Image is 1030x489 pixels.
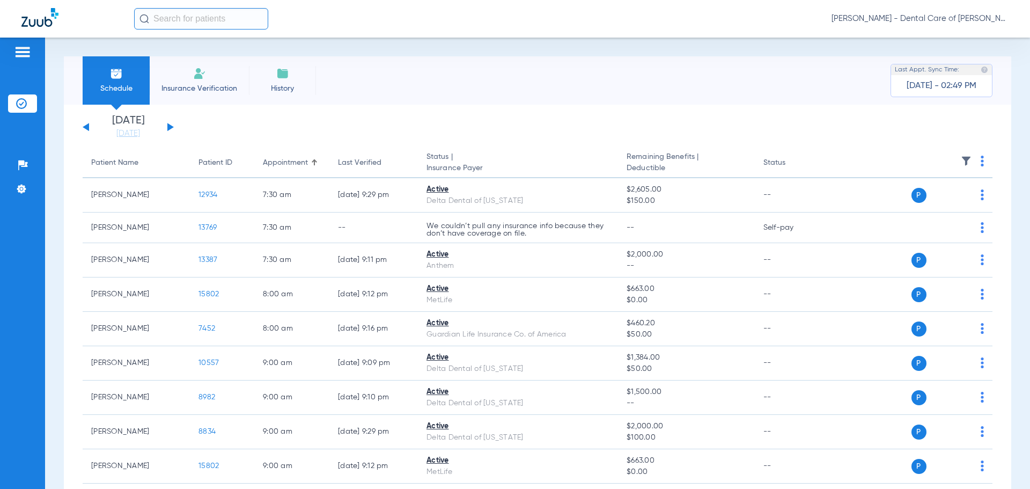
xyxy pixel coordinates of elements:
[139,14,149,24] img: Search Icon
[83,449,190,484] td: [PERSON_NAME]
[329,178,418,213] td: [DATE] 9:29 PM
[426,295,609,306] div: MetLife
[254,243,329,278] td: 7:30 AM
[83,213,190,243] td: [PERSON_NAME]
[254,278,329,312] td: 8:00 AM
[198,325,215,332] span: 7452
[981,189,984,200] img: group-dot-blue.svg
[426,163,609,174] span: Insurance Payer
[91,157,138,169] div: Patient Name
[329,312,418,346] td: [DATE] 9:16 PM
[627,455,746,466] span: $663.00
[338,157,409,169] div: Last Verified
[755,346,827,381] td: --
[263,157,308,169] div: Appointment
[895,64,959,75] span: Last Appt. Sync Time:
[426,260,609,272] div: Anthem
[198,428,216,435] span: 8834
[276,67,289,80] img: History
[83,278,190,312] td: [PERSON_NAME]
[981,222,984,233] img: group-dot-blue.svg
[981,254,984,265] img: group-dot-blue.svg
[907,81,976,91] span: [DATE] - 02:49 PM
[158,83,241,94] span: Insurance Verification
[257,83,308,94] span: History
[627,195,746,207] span: $150.00
[911,188,926,203] span: P
[329,449,418,484] td: [DATE] 9:12 PM
[627,260,746,272] span: --
[254,415,329,449] td: 9:00 AM
[254,449,329,484] td: 9:00 AM
[426,466,609,478] div: MetLife
[627,184,746,195] span: $2,605.00
[755,243,827,278] td: --
[618,148,754,178] th: Remaining Benefits |
[981,156,984,166] img: group-dot-blue.svg
[755,178,827,213] td: --
[426,184,609,195] div: Active
[755,381,827,415] td: --
[426,455,609,466] div: Active
[426,329,609,340] div: Guardian Life Insurance Co. of America
[426,318,609,329] div: Active
[627,352,746,363] span: $1,384.00
[254,346,329,381] td: 9:00 AM
[329,243,418,278] td: [DATE] 9:11 PM
[329,278,418,312] td: [DATE] 9:12 PM
[911,356,926,371] span: P
[193,67,206,80] img: Manual Insurance Verification
[329,415,418,449] td: [DATE] 9:29 PM
[91,157,181,169] div: Patient Name
[198,462,219,470] span: 15802
[755,278,827,312] td: --
[981,426,984,437] img: group-dot-blue.svg
[426,363,609,375] div: Delta Dental of [US_STATE]
[911,322,926,337] span: P
[329,381,418,415] td: [DATE] 9:10 PM
[426,432,609,443] div: Delta Dental of [US_STATE]
[426,421,609,432] div: Active
[198,290,219,298] span: 15802
[198,157,232,169] div: Patient ID
[83,415,190,449] td: [PERSON_NAME]
[627,249,746,260] span: $2,000.00
[96,128,160,139] a: [DATE]
[755,213,827,243] td: Self-pay
[981,289,984,300] img: group-dot-blue.svg
[329,346,418,381] td: [DATE] 9:09 PM
[755,148,827,178] th: Status
[627,363,746,375] span: $50.00
[83,243,190,278] td: [PERSON_NAME]
[83,178,190,213] td: [PERSON_NAME]
[911,390,926,405] span: P
[198,157,246,169] div: Patient ID
[981,392,984,403] img: group-dot-blue.svg
[198,256,217,264] span: 13387
[426,249,609,260] div: Active
[627,329,746,340] span: $50.00
[627,386,746,398] span: $1,500.00
[254,381,329,415] td: 9:00 AM
[134,8,268,30] input: Search for patients
[911,253,926,268] span: P
[254,213,329,243] td: 7:30 AM
[981,461,984,471] img: group-dot-blue.svg
[198,191,217,199] span: 12934
[911,459,926,474] span: P
[338,157,381,169] div: Last Verified
[426,283,609,295] div: Active
[426,352,609,363] div: Active
[91,83,142,94] span: Schedule
[981,66,988,74] img: last sync help info
[755,415,827,449] td: --
[426,195,609,207] div: Delta Dental of [US_STATE]
[755,312,827,346] td: --
[627,163,746,174] span: Deductible
[832,13,1009,24] span: [PERSON_NAME] - Dental Care of [PERSON_NAME]
[14,46,31,59] img: hamburger-icon
[961,156,972,166] img: filter.svg
[627,283,746,295] span: $663.00
[911,425,926,440] span: P
[21,8,58,27] img: Zuub Logo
